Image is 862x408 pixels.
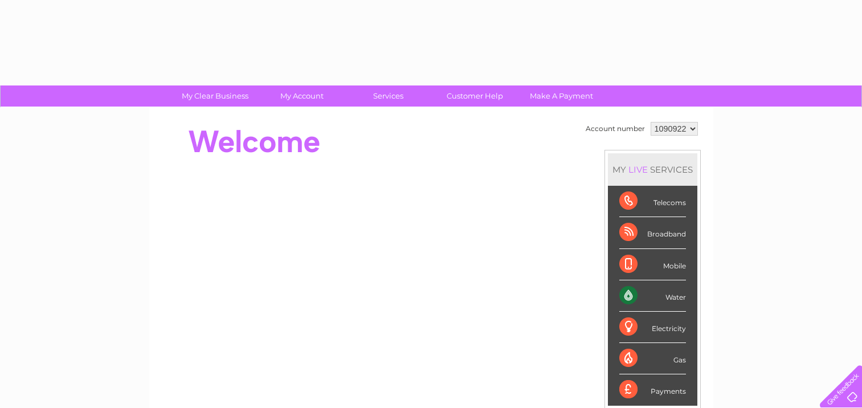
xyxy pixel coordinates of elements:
div: Electricity [619,312,686,343]
a: Make A Payment [514,85,608,107]
a: Customer Help [428,85,522,107]
div: Payments [619,374,686,405]
div: Water [619,280,686,312]
td: Account number [583,119,648,138]
a: My Clear Business [168,85,262,107]
div: Mobile [619,249,686,280]
div: Broadband [619,217,686,248]
div: MY SERVICES [608,153,697,186]
div: LIVE [626,164,650,175]
a: Services [341,85,435,107]
div: Gas [619,343,686,374]
div: Telecoms [619,186,686,217]
a: My Account [255,85,349,107]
